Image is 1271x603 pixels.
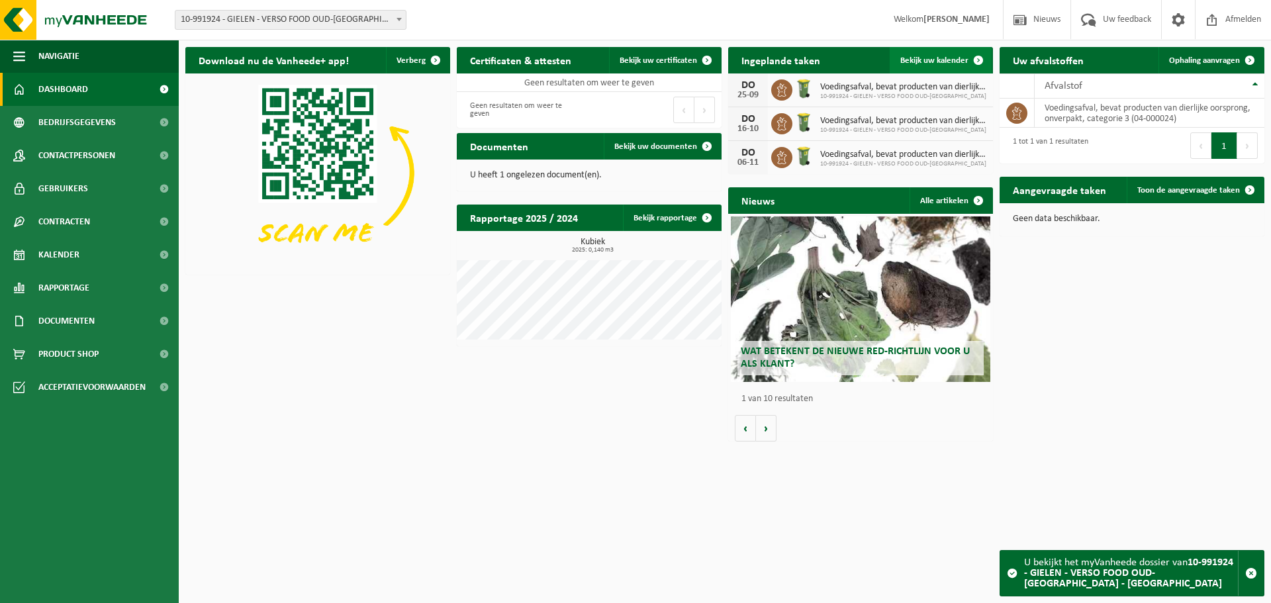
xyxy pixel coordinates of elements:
[1024,551,1238,596] div: U bekijkt het myVanheede dossier van
[792,111,815,134] img: WB-0140-HPE-GN-50
[185,47,362,73] h2: Download nu de Vanheede+ app!
[1169,56,1240,65] span: Ophaling aanvragen
[38,73,88,106] span: Dashboard
[457,205,591,230] h2: Rapportage 2025 / 2024
[1013,214,1251,224] p: Geen data beschikbaar.
[463,247,722,254] span: 2025: 0,140 m3
[38,238,79,271] span: Kalender
[463,238,722,254] h3: Kubiek
[735,91,761,100] div: 25-09
[673,97,694,123] button: Previous
[1045,81,1082,91] span: Afvalstof
[1158,47,1263,73] a: Ophaling aanvragen
[397,56,426,65] span: Verberg
[1000,47,1097,73] h2: Uw afvalstoffen
[728,187,788,213] h2: Nieuws
[1190,132,1211,159] button: Previous
[623,205,720,231] a: Bekijk rapportage
[792,77,815,100] img: WB-0140-HPE-GN-50
[1024,557,1233,589] strong: 10-991924 - GIELEN - VERSO FOOD OUD-[GEOGRAPHIC_DATA] - [GEOGRAPHIC_DATA]
[1000,177,1119,203] h2: Aangevraagde taken
[820,150,986,160] span: Voedingsafval, bevat producten van dierlijke oorsprong, onverpakt, categorie 3
[185,73,450,272] img: Download de VHEPlus App
[820,82,986,93] span: Voedingsafval, bevat producten van dierlijke oorsprong, onverpakt, categorie 3
[731,216,990,382] a: Wat betekent de nieuwe RED-richtlijn voor u als klant?
[38,139,115,172] span: Contactpersonen
[1127,177,1263,203] a: Toon de aangevraagde taken
[910,187,992,214] a: Alle artikelen
[457,133,541,159] h2: Documenten
[386,47,449,73] button: Verberg
[741,394,986,404] p: 1 van 10 resultaten
[735,415,756,441] button: Vorige
[694,97,715,123] button: Next
[614,142,697,151] span: Bekijk uw documenten
[604,133,720,160] a: Bekijk uw documenten
[820,116,986,126] span: Voedingsafval, bevat producten van dierlijke oorsprong, onverpakt, categorie 3
[923,15,990,24] strong: [PERSON_NAME]
[735,158,761,167] div: 06-11
[38,271,89,304] span: Rapportage
[1137,186,1240,195] span: Toon de aangevraagde taken
[756,415,777,441] button: Volgende
[728,47,833,73] h2: Ingeplande taken
[735,124,761,134] div: 16-10
[820,126,986,134] span: 10-991924 - GIELEN - VERSO FOOD OUD-[GEOGRAPHIC_DATA]
[38,106,116,139] span: Bedrijfsgegevens
[900,56,968,65] span: Bekijk uw kalender
[457,47,585,73] h2: Certificaten & attesten
[38,205,90,238] span: Contracten
[38,40,79,73] span: Navigatie
[735,114,761,124] div: DO
[1237,132,1258,159] button: Next
[38,172,88,205] span: Gebruikers
[38,371,146,404] span: Acceptatievoorwaarden
[175,11,406,29] span: 10-991924 - GIELEN - VERSO FOOD OUD-TURNHOUT - OUD-TURNHOUT
[175,10,406,30] span: 10-991924 - GIELEN - VERSO FOOD OUD-TURNHOUT - OUD-TURNHOUT
[38,338,99,371] span: Product Shop
[463,95,583,124] div: Geen resultaten om weer te geven
[1211,132,1237,159] button: 1
[820,93,986,101] span: 10-991924 - GIELEN - VERSO FOOD OUD-[GEOGRAPHIC_DATA]
[820,160,986,168] span: 10-991924 - GIELEN - VERSO FOOD OUD-[GEOGRAPHIC_DATA]
[741,346,970,369] span: Wat betekent de nieuwe RED-richtlijn voor u als klant?
[890,47,992,73] a: Bekijk uw kalender
[1035,99,1264,128] td: voedingsafval, bevat producten van dierlijke oorsprong, onverpakt, categorie 3 (04-000024)
[38,304,95,338] span: Documenten
[792,145,815,167] img: WB-0140-HPE-GN-50
[609,47,720,73] a: Bekijk uw certificaten
[1006,131,1088,160] div: 1 tot 1 van 1 resultaten
[620,56,697,65] span: Bekijk uw certificaten
[457,73,722,92] td: Geen resultaten om weer te geven
[735,80,761,91] div: DO
[735,148,761,158] div: DO
[470,171,708,180] p: U heeft 1 ongelezen document(en).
